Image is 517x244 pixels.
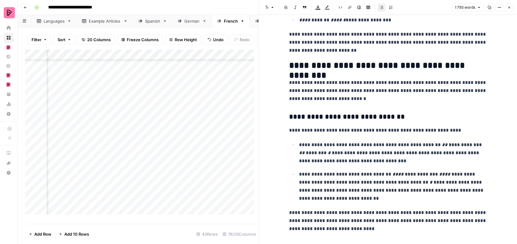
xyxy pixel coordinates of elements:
[127,37,159,43] span: Freeze Columns
[4,89,14,99] a: Your Data
[55,229,93,239] button: Add 10 Rows
[89,18,121,24] div: Example Articles
[4,7,15,18] img: Preply Logo
[28,35,51,45] button: Filter
[145,18,160,24] div: Spanish
[194,229,220,239] div: 40 Rows
[32,37,41,43] span: Filter
[44,18,65,24] div: Languages
[32,15,77,27] a: Languages
[4,99,14,109] a: Usage
[212,15,250,27] a: French
[220,229,258,239] div: 19/20 Columns
[4,33,14,43] a: Browse
[175,37,197,43] span: Row Height
[4,109,14,119] a: Settings
[77,15,133,27] a: Example Articles
[87,37,111,43] span: 20 Columns
[4,5,14,20] button: Workspace: Preply
[165,35,201,45] button: Row Height
[58,37,66,43] span: Sort
[224,18,238,24] div: French
[203,35,228,45] button: Undo
[6,45,11,50] img: mhz6d65ffplwgtj76gcfkrq5icux
[6,82,11,87] img: mhz6d65ffplwgtj76gcfkrq5icux
[240,37,250,43] span: Redo
[4,158,14,168] button: What's new?
[53,35,75,45] button: Sort
[250,15,286,27] a: Arabic
[64,231,89,237] span: Add 10 Rows
[184,18,200,24] div: German
[4,168,14,178] button: Help + Support
[4,148,14,158] a: AirOps Academy
[133,15,172,27] a: Spanish
[230,35,254,45] button: Redo
[455,5,475,10] span: 1 793 words
[78,35,115,45] button: 20 Columns
[4,23,14,33] a: Home
[452,3,484,11] button: 1 793 words
[6,73,11,77] img: mhz6d65ffplwgtj76gcfkrq5icux
[25,229,55,239] button: Add Row
[117,35,163,45] button: Freeze Columns
[34,231,51,237] span: Add Row
[213,37,224,43] span: Undo
[172,15,212,27] a: German
[4,158,13,168] div: What's new?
